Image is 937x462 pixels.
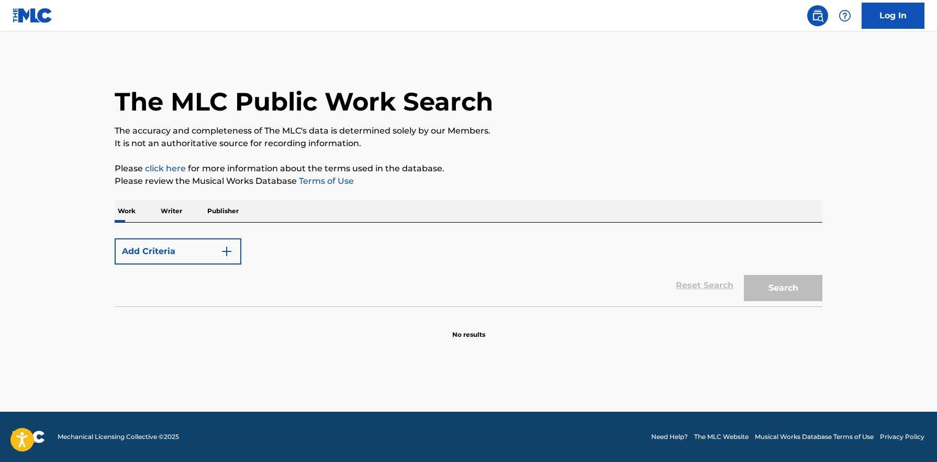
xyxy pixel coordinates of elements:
p: Writer [158,200,185,222]
img: logo [13,431,45,443]
a: Privacy Policy [880,432,924,442]
a: Musical Works Database Terms of Use [755,432,874,442]
span: Mechanical Licensing Collective © 2025 [58,432,179,442]
p: Please review the Musical Works Database [115,175,822,188]
img: MLC Logo [13,8,53,23]
p: The accuracy and completeness of The MLC's data is determined solely by our Members. [115,125,822,137]
a: click here [145,163,186,173]
button: Add Criteria [115,238,241,265]
p: Publisher [204,200,242,222]
form: Search Form [115,233,822,306]
p: It is not an authoritative source for recording information. [115,137,822,150]
p: Work [115,200,139,222]
a: Need Help? [651,432,688,442]
p: Please for more information about the terms used in the database. [115,162,822,175]
h1: The MLC Public Work Search [115,86,493,117]
img: help [839,9,851,22]
a: Terms of Use [297,176,354,186]
div: Help [834,5,855,26]
a: Public Search [807,5,828,26]
a: Log In [862,3,924,29]
a: The MLC Website [694,432,749,442]
img: search [811,9,824,22]
p: No results [452,317,485,339]
img: 9d2ae6d4665cec9f34b9.svg [220,245,233,258]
